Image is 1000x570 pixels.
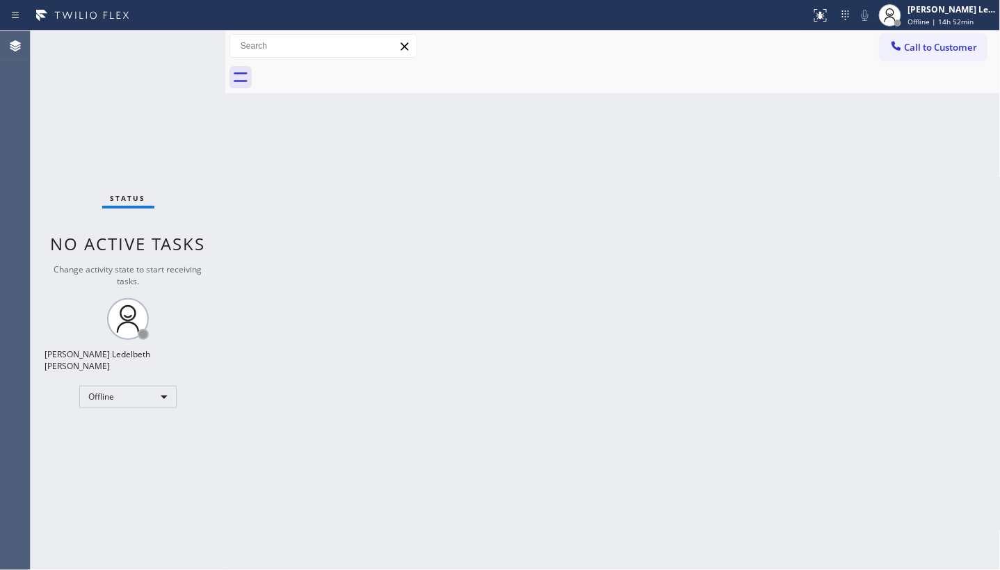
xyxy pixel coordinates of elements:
[908,3,996,15] div: [PERSON_NAME] Ledelbeth [PERSON_NAME]
[79,386,177,408] div: Offline
[855,6,875,25] button: Mute
[51,232,206,255] span: No active tasks
[880,34,987,60] button: Call to Customer
[230,35,417,57] input: Search
[908,17,974,26] span: Offline | 14h 52min
[45,348,211,372] div: [PERSON_NAME] Ledelbeth [PERSON_NAME]
[905,41,978,54] span: Call to Customer
[54,263,202,287] span: Change activity state to start receiving tasks.
[111,193,146,203] span: Status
